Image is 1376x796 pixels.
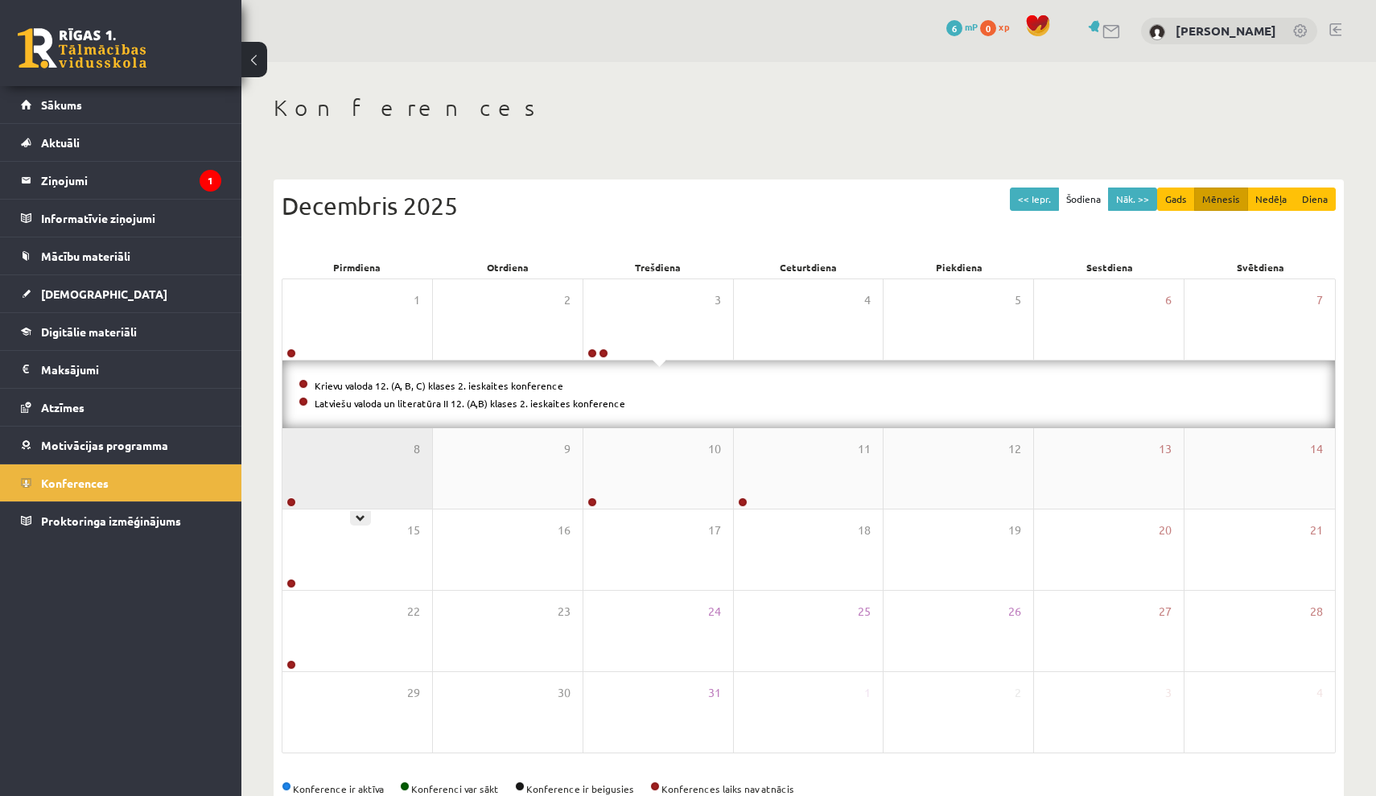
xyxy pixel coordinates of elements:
[558,684,571,702] span: 30
[41,249,130,263] span: Mācību materiāli
[200,170,221,192] i: 1
[858,440,871,458] span: 11
[708,522,721,539] span: 17
[315,397,625,410] a: Latviešu valoda un literatūra II 12. (A,B) klases 2. ieskaites konference
[432,256,583,278] div: Otrdiena
[21,313,221,350] a: Digitālie materiāli
[41,97,82,112] span: Sākums
[708,440,721,458] span: 10
[708,603,721,621] span: 24
[21,86,221,123] a: Sākums
[21,275,221,312] a: [DEMOGRAPHIC_DATA]
[21,389,221,426] a: Atzīmes
[41,476,109,490] span: Konferences
[41,438,168,452] span: Motivācijas programma
[21,124,221,161] a: Aktuāli
[21,502,221,539] a: Proktoringa izmēģinājums
[1247,188,1295,211] button: Nedēļa
[18,28,146,68] a: Rīgas 1. Tālmācības vidusskola
[21,427,221,464] a: Motivācijas programma
[1108,188,1157,211] button: Nāk. >>
[274,94,1344,122] h1: Konferences
[41,400,84,414] span: Atzīmes
[41,324,137,339] span: Digitālie materiāli
[21,162,221,199] a: Ziņojumi1
[884,256,1035,278] div: Piekdiena
[1185,256,1336,278] div: Svētdiena
[1157,188,1195,211] button: Gads
[1010,188,1059,211] button: << Iepr.
[21,200,221,237] a: Informatīvie ziņojumi
[864,291,871,309] span: 4
[1316,684,1323,702] span: 4
[1058,188,1109,211] button: Šodiena
[1008,603,1021,621] span: 26
[980,20,996,36] span: 0
[41,513,181,528] span: Proktoringa izmēģinājums
[558,603,571,621] span: 23
[41,351,221,388] legend: Maksājumi
[858,603,871,621] span: 25
[21,237,221,274] a: Mācību materiāli
[1194,188,1248,211] button: Mēnesis
[1035,256,1185,278] div: Sestdiena
[715,291,721,309] span: 3
[282,188,1336,224] div: Decembris 2025
[282,256,432,278] div: Pirmdiena
[1008,440,1021,458] span: 12
[733,256,884,278] div: Ceturtdiena
[1310,440,1323,458] span: 14
[407,603,420,621] span: 22
[708,684,721,702] span: 31
[41,287,167,301] span: [DEMOGRAPHIC_DATA]
[1015,684,1021,702] span: 2
[1165,684,1172,702] span: 3
[41,162,221,199] legend: Ziņojumi
[1159,522,1172,539] span: 20
[1015,291,1021,309] span: 5
[407,522,420,539] span: 15
[315,379,563,392] a: Krievu valoda 12. (A, B, C) klases 2. ieskaites konference
[1310,522,1323,539] span: 21
[965,20,978,33] span: mP
[858,522,871,539] span: 18
[282,782,1336,796] div: Konference ir aktīva Konferenci var sākt Konference ir beigusies Konferences laiks nav atnācis
[1008,522,1021,539] span: 19
[407,684,420,702] span: 29
[999,20,1009,33] span: xp
[1159,603,1172,621] span: 27
[1176,23,1276,39] a: [PERSON_NAME]
[946,20,978,33] a: 6 mP
[558,522,571,539] span: 16
[1165,291,1172,309] span: 6
[1316,291,1323,309] span: 7
[1310,603,1323,621] span: 28
[980,20,1017,33] a: 0 xp
[1159,440,1172,458] span: 13
[564,440,571,458] span: 9
[583,256,733,278] div: Trešdiena
[21,464,221,501] a: Konferences
[414,291,420,309] span: 1
[414,440,420,458] span: 8
[41,200,221,237] legend: Informatīvie ziņojumi
[946,20,962,36] span: 6
[564,291,571,309] span: 2
[41,135,80,150] span: Aktuāli
[1149,24,1165,40] img: Alisa Vagele
[21,351,221,388] a: Maksājumi
[864,684,871,702] span: 1
[1294,188,1336,211] button: Diena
